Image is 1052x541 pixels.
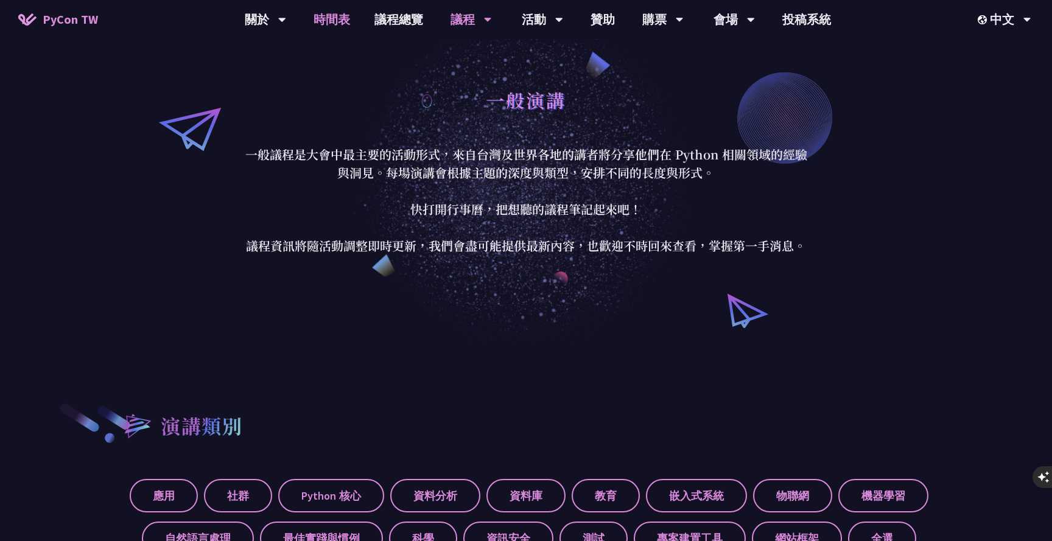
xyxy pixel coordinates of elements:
img: Locale Icon [978,15,990,24]
label: 教育 [572,479,640,512]
span: PyCon TW [43,10,98,29]
label: 物聯網 [753,479,832,512]
h2: 演講類別 [161,411,242,440]
img: heading-bullet [112,402,161,449]
label: 社群 [204,479,272,512]
label: Python 核心 [278,479,384,512]
a: PyCon TW [6,4,110,35]
p: 一般議程是大會中最主要的活動形式，來自台灣及世界各地的講者將分享他們在 Python 相關領域的經驗與洞見。每場演講會根據主題的深度與類型，安排不同的長度與形式。 快打開行事曆，把想聽的議程筆記... [243,145,809,255]
label: 機器學習 [838,479,928,512]
label: 資料分析 [390,479,480,512]
img: Home icon of PyCon TW 2025 [18,13,37,26]
label: 應用 [130,479,198,512]
label: 資料庫 [486,479,566,512]
h1: 一般演講 [486,82,566,118]
label: 嵌入式系統 [646,479,747,512]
